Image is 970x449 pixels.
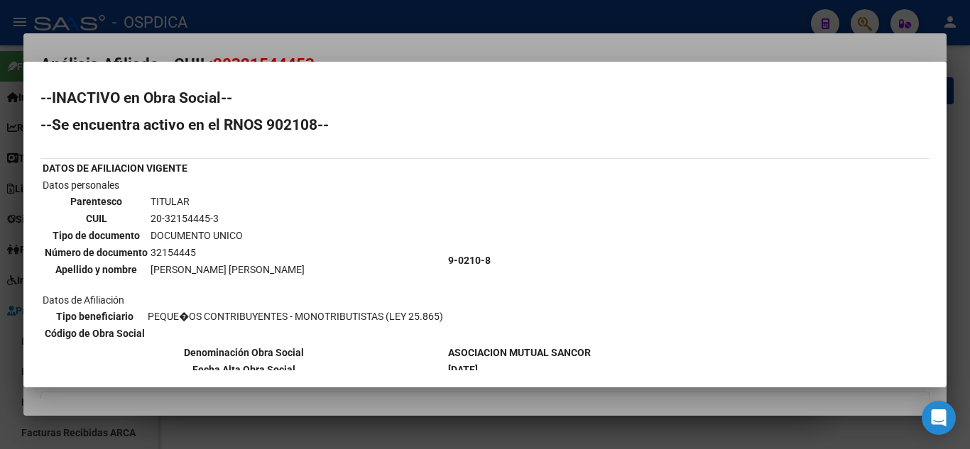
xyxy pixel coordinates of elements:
[40,91,930,105] h2: --INACTIVO en Obra Social--
[448,255,491,266] b: 9-0210-8
[44,262,148,277] th: Apellido y nombre
[150,228,305,243] td: DOCUMENTO UNICO
[448,364,478,375] b: [DATE]
[448,347,591,358] b: ASOCIACION MUTUAL SANCOR
[44,245,148,260] th: Número de documento
[150,245,305,260] td: 32154445
[42,345,446,360] th: Denominación Obra Social
[44,326,146,341] th: Código de Obra Social
[43,162,187,174] b: DATOS DE AFILIACION VIGENTE
[150,194,305,209] td: TITULAR
[44,194,148,209] th: Parentesco
[147,309,444,324] td: PEQUE�OS CONTRIBUYENTES - MONOTRIBUTISTAS (LEY 25.865)
[44,228,148,243] th: Tipo de documento
[44,309,146,324] th: Tipo beneficiario
[42,362,446,377] th: Fecha Alta Obra Social
[44,211,148,226] th: CUIL
[42,177,446,343] td: Datos personales Datos de Afiliación
[150,211,305,226] td: 20-32154445-3
[150,262,305,277] td: [PERSON_NAME] [PERSON_NAME]
[40,118,930,132] h2: --Se encuentra activo en el RNOS 902108--
[922,401,956,435] div: Open Intercom Messenger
